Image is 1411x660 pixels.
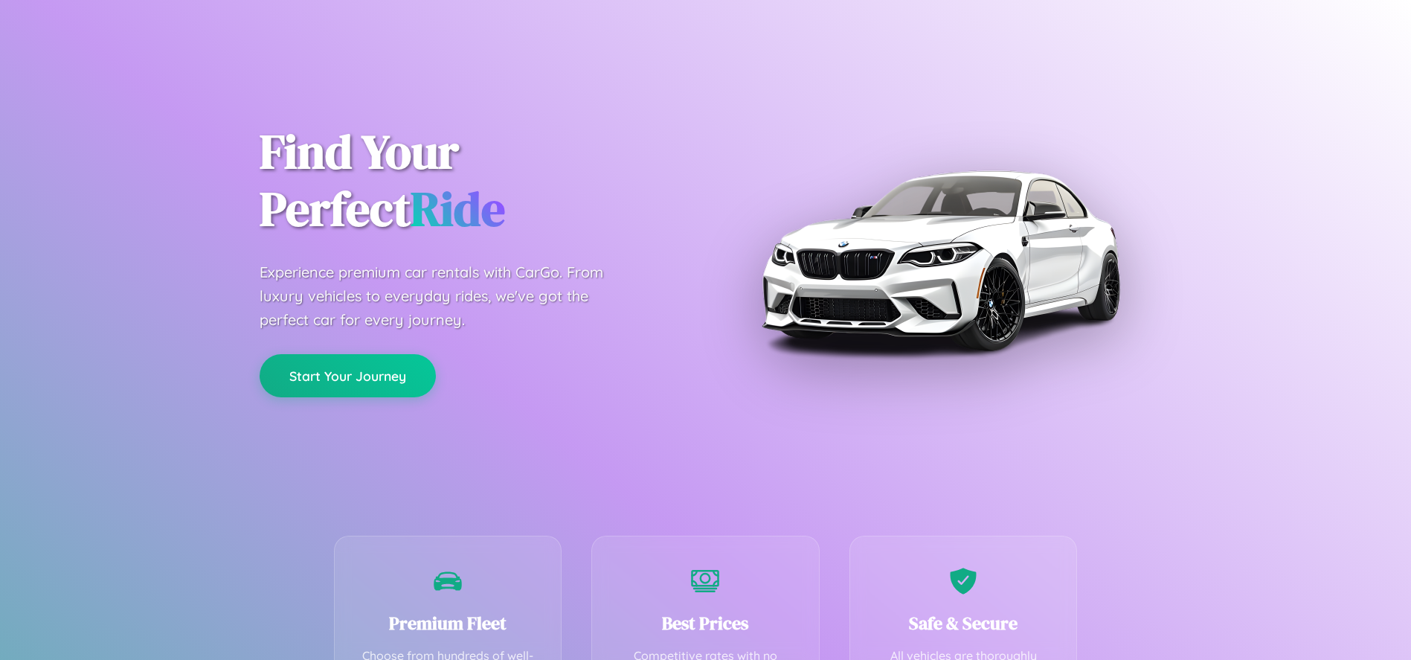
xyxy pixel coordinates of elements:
img: Premium BMW car rental vehicle [754,74,1126,446]
h3: Best Prices [614,611,797,635]
h1: Find Your Perfect [260,124,684,238]
h3: Safe & Secure [872,611,1055,635]
p: Experience premium car rentals with CarGo. From luxury vehicles to everyday rides, we've got the ... [260,260,631,332]
span: Ride [411,176,505,241]
button: Start Your Journey [260,354,436,397]
h3: Premium Fleet [357,611,539,635]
